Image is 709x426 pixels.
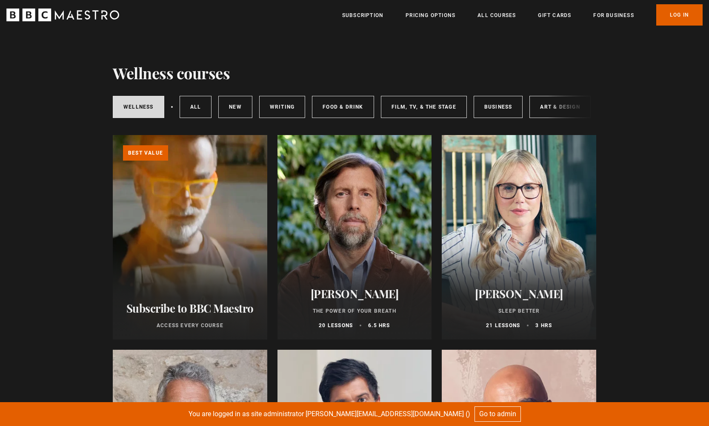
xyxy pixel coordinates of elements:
nav: Primary [342,4,703,26]
a: All [180,96,212,118]
a: Gift Cards [538,11,571,20]
a: Log In [656,4,703,26]
a: Go to admin [475,406,521,422]
p: 21 lessons [486,322,520,329]
h2: [PERSON_NAME] [288,287,422,300]
a: Wellness [113,96,164,118]
a: Business [474,96,523,118]
p: The Power of Your Breath [288,307,422,315]
p: 20 lessons [319,322,353,329]
a: [PERSON_NAME] The Power of Your Breath 20 lessons 6.5 hrs [277,135,432,340]
svg: BBC Maestro [6,9,119,21]
a: Art & Design [529,96,590,118]
p: 3 hrs [535,322,552,329]
a: Writing [259,96,305,118]
a: Subscription [342,11,383,20]
a: New [218,96,252,118]
a: Pricing Options [406,11,455,20]
a: For business [593,11,634,20]
a: [PERSON_NAME] Sleep Better 21 lessons 3 hrs [442,135,596,340]
p: Best value [123,145,168,161]
p: 6.5 hrs [368,322,390,329]
a: Film, TV, & The Stage [381,96,467,118]
a: Food & Drink [312,96,374,118]
h2: [PERSON_NAME] [452,287,586,300]
h1: Wellness courses [113,64,230,82]
a: All Courses [477,11,516,20]
p: Sleep Better [452,307,586,315]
